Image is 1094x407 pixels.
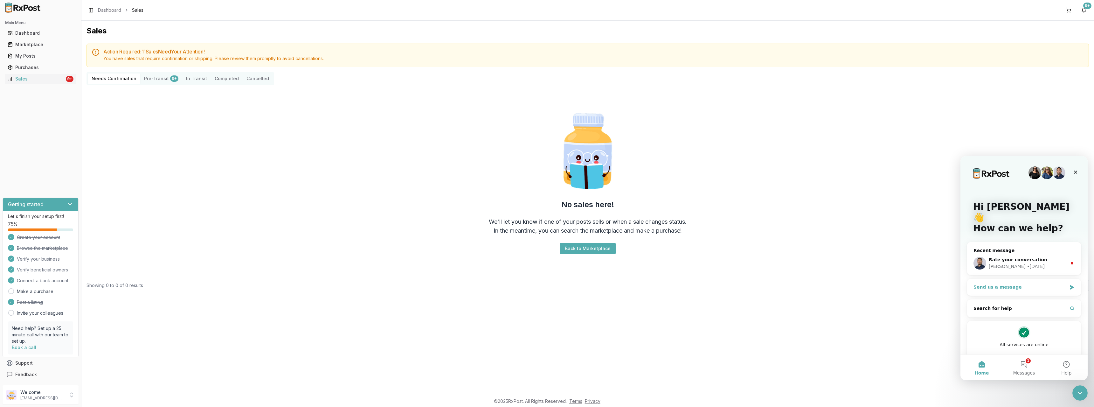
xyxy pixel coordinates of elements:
[3,62,79,73] button: Purchases
[569,398,582,404] a: Terms
[98,7,143,13] nav: breadcrumb
[5,27,76,39] a: Dashboard
[5,39,76,50] a: Marketplace
[8,30,73,36] div: Dashboard
[103,55,1084,62] div: You have sales that require confirmation or shipping. Please review them promptly to avoid cancel...
[585,398,600,404] a: Privacy
[20,389,65,396] p: Welcome
[211,74,243,84] button: Completed
[88,74,140,84] button: Needs Confirmation
[17,299,43,305] span: Post a listing
[489,217,687,226] div: We'll let you know if one of your posts sells or when a sale changes status.
[8,64,73,71] div: Purchases
[17,234,60,241] span: Create your account
[1079,5,1089,15] button: 9+
[17,288,53,295] a: Make a purchase
[1072,385,1088,401] iframe: Intercom live chat
[17,245,68,251] span: Browse the marketplace
[561,200,614,210] h2: No sales here!
[8,53,73,59] div: My Posts
[3,3,43,13] img: RxPost Logo
[98,7,121,13] a: Dashboard
[8,76,65,82] div: Sales
[17,310,63,316] a: Invite your colleagues
[170,75,178,82] div: 9+
[87,282,143,289] div: Showing 0 to 0 of 0 results
[17,256,60,262] span: Verify your business
[6,390,17,400] img: User avatar
[3,357,79,369] button: Support
[15,371,37,378] span: Feedback
[20,396,65,401] p: [EMAIL_ADDRESS][DOMAIN_NAME]
[8,213,73,220] p: Let's finish your setup first!
[5,73,76,85] a: Sales9+
[132,7,143,13] span: Sales
[5,20,76,25] h2: Main Menu
[560,243,616,254] button: Back to Marketplace
[12,325,69,344] p: Need help? Set up a 25 minute call with our team to set up.
[17,267,68,273] span: Verify beneficial owners
[5,62,76,73] a: Purchases
[182,74,211,84] button: In Transit
[3,74,79,84] button: Sales9+
[8,221,17,227] span: 75 %
[140,74,182,84] button: Pre-Transit
[17,277,68,284] span: Connect a bank account
[3,51,79,61] button: My Posts
[12,345,36,350] a: Book a call
[66,76,73,82] div: 9+
[243,74,273,84] button: Cancelled
[3,39,79,50] button: Marketplace
[3,369,79,380] button: Feedback
[1083,3,1091,9] div: 9+
[8,41,73,48] div: Marketplace
[87,26,1089,36] h1: Sales
[5,50,76,62] a: My Posts
[3,28,79,38] button: Dashboard
[103,49,1084,54] h5: Action Required: 11 Sale s Need Your Attention!
[960,156,1088,380] iframe: Intercom live chat
[547,110,628,192] img: Smart Pill Bottle
[8,200,44,208] h3: Getting started
[494,226,682,235] div: In the meantime, you can search the marketplace and make a purchase!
